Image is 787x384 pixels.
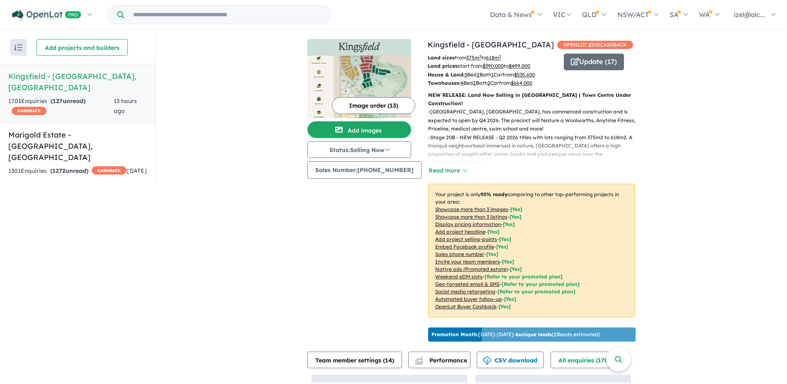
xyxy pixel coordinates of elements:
u: 3 [465,71,467,78]
span: 127 [53,97,63,105]
button: Update (17) [564,54,624,70]
a: Kingsfield - Sunbury LogoKingsfield - Sunbury [307,39,411,118]
button: Status:Selling Now [307,141,411,158]
u: Embed Facebook profile [435,244,494,250]
button: Add projects and builders [37,39,128,56]
img: download icon [483,357,491,365]
span: [ Yes ] [487,229,499,235]
span: izel@alc... [734,10,765,19]
u: Automated buyer follow-up [435,296,502,302]
u: 375 m [466,54,481,61]
u: $ 535,600 [514,71,535,78]
p: start from [428,62,558,70]
b: 95 % ready [480,191,507,197]
b: Land prices [428,63,458,69]
span: [Refer to your promoted plan] [497,288,575,295]
u: Showcase more than 3 listings [435,214,507,220]
p: from [428,54,558,62]
p: Bed Bath Car from [428,71,558,79]
u: 2 [487,80,490,86]
span: CASHBACK [12,107,46,115]
u: Weekend eDM slots [435,273,482,280]
img: Openlot PRO Logo White [12,10,81,20]
u: Sales phone number [435,251,484,257]
a: Kingsfield - [GEOGRAPHIC_DATA] [428,40,554,49]
span: [ Yes ] [496,244,508,250]
span: [DATE] [127,167,147,175]
u: Add project selling-points [435,236,497,242]
span: [Yes] [504,296,516,302]
button: Team member settings (14) [307,352,402,368]
img: Kingsfield - Sunbury [307,56,411,118]
img: sort.svg [14,44,22,51]
span: [Refer to your promoted plan] [502,281,580,287]
span: to [481,54,501,61]
button: All enquiries (1701) [551,352,626,368]
button: Sales Number:[PHONE_NUMBER] [307,161,422,179]
button: Add images [307,121,411,138]
img: line-chart.svg [415,357,423,361]
h5: Kingsfield - [GEOGRAPHIC_DATA] , [GEOGRAPHIC_DATA] [8,71,147,93]
b: House & Land: [428,71,465,78]
input: Try estate name, suburb, builder or developer [126,6,329,24]
span: [Yes] [510,266,522,272]
span: 14 [385,357,392,364]
u: 4 [461,80,463,86]
u: Add project headline [435,229,485,235]
span: [ Yes ] [502,258,514,265]
span: [Refer to your promoted plan] [485,273,563,280]
span: [ Yes ] [486,251,498,257]
b: 6 unique leads [516,331,552,337]
div: 1301 Enquir ies [8,166,127,176]
strong: ( unread) [50,167,88,175]
span: [ Yes ] [499,236,511,242]
p: - [GEOGRAPHIC_DATA], [GEOGRAPHIC_DATA], has commenced construction and is expected to open by Q4 ... [428,108,642,133]
span: 1272 [52,167,66,175]
p: Bed Bath Car from [428,79,558,87]
span: 13 hours ago [114,97,137,115]
u: Native ads (Promoted estate) [435,266,508,272]
button: Performance [408,352,470,368]
u: Showcase more than 3 images [435,206,508,212]
span: [ Yes ] [503,221,515,227]
img: Kingsfield - Sunbury Logo [311,42,408,52]
span: [Yes] [499,303,511,310]
b: Townhouses: [428,80,461,86]
h5: Marigold Estate - [GEOGRAPHIC_DATA] , [GEOGRAPHIC_DATA] [8,129,147,163]
u: Invite your team members [435,258,500,265]
u: $ 499,000 [509,63,530,69]
span: OPENLOT $ 200 CASHBACK [557,41,633,49]
span: to [504,63,530,69]
p: - Stage 20B - NEW RELEASE - Q2 2026 titles with lots ranging from 375m2 to 618m2. A tranquil neig... [428,133,642,167]
span: [ Yes ] [510,206,522,212]
sup: 2 [499,54,501,59]
strong: ( unread) [51,97,85,105]
div: 1701 Enquir ies [8,96,114,116]
img: bar-chart.svg [415,359,423,364]
p: NEW RELEASE: Land Now Selling in [GEOGRAPHIC_DATA] | Town Centre Under Construction! [428,91,635,108]
button: Read more [428,166,467,175]
u: $ 664,000 [511,80,532,86]
b: Land sizes [428,54,455,61]
button: CSV download [477,352,544,368]
span: [ Yes ] [509,214,521,220]
u: 618 m [486,54,501,61]
u: 2 [473,80,476,86]
p: Your project is only comparing to other top-performing projects in your area: - - - - - - - - - -... [428,184,635,318]
sup: 2 [479,54,481,59]
span: Performance [416,357,467,364]
u: Social media retargeting [435,288,495,295]
u: Geo-targeted email & SMS [435,281,499,287]
span: CASHBACK [92,166,127,175]
b: Promotion Month: [431,331,478,337]
u: Display pricing information [435,221,501,227]
p: [DATE] - [DATE] - ( 23 leads estimated) [431,331,600,338]
button: Image order (13) [332,97,415,114]
u: 2 [477,71,480,78]
u: OpenLot Buyer Cashback [435,303,497,310]
u: 1 [491,71,494,78]
u: $ 390,000 [482,63,504,69]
